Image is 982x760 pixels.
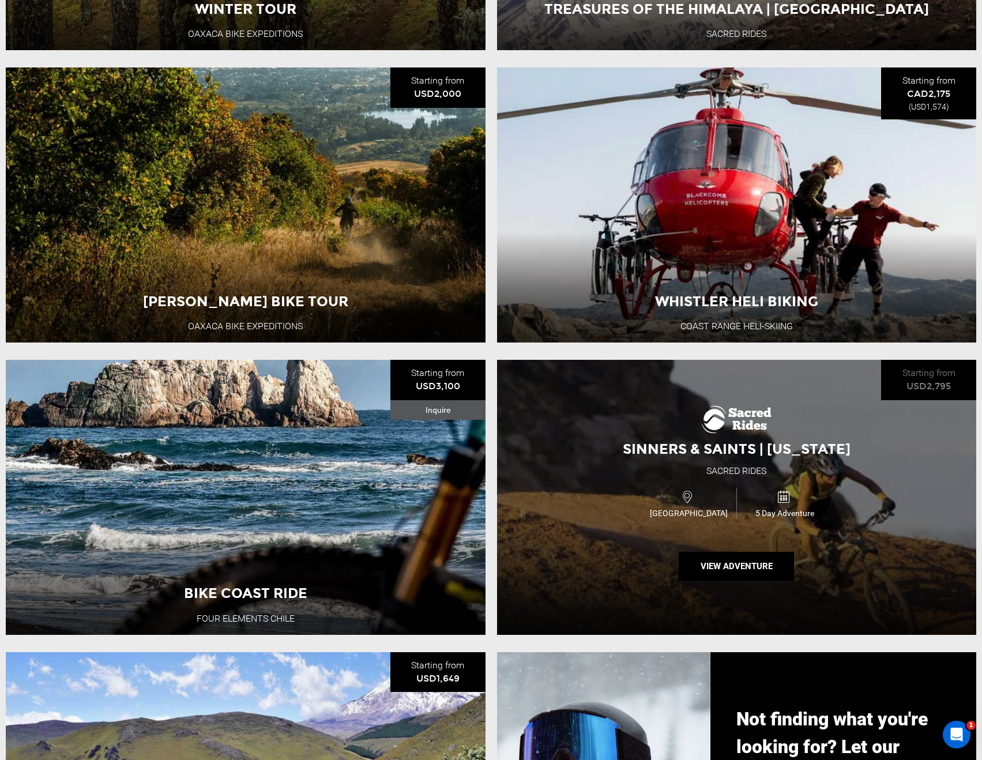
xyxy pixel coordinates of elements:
button: View Adventure [679,552,794,581]
img: images [702,405,772,434]
span: [GEOGRAPHIC_DATA] [641,507,736,519]
span: 1 [966,721,976,730]
span: Sinners & Saints | [US_STATE] [623,441,851,457]
div: Sacred Rides [706,465,766,478]
span: 5 Day Adventure [737,507,832,519]
iframe: Intercom live chat [943,721,970,748]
